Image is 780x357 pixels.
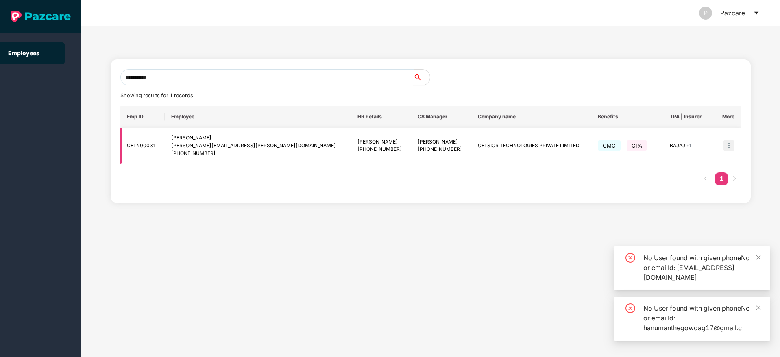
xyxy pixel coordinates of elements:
span: caret-down [753,10,760,16]
div: [PHONE_NUMBER] [171,150,344,157]
div: [PERSON_NAME][EMAIL_ADDRESS][PERSON_NAME][DOMAIN_NAME] [171,142,344,150]
li: Previous Page [699,172,712,185]
span: close-circle [625,253,635,263]
th: Benefits [591,106,663,128]
li: 1 [715,172,728,185]
span: search [413,74,430,81]
span: GPA [627,140,647,151]
span: BAJAJ [670,142,686,148]
div: [PHONE_NUMBER] [418,146,465,153]
span: left [703,176,708,181]
span: right [732,176,737,181]
th: CS Manager [411,106,471,128]
div: [PERSON_NAME] [171,134,344,142]
th: HR details [351,106,411,128]
th: TPA | Insurer [663,106,710,128]
th: Company name [471,106,592,128]
th: More [710,106,741,128]
div: [PERSON_NAME] [418,138,465,146]
button: search [413,69,430,85]
button: right [728,172,741,185]
span: close [756,255,761,260]
div: No User found with given phoneNo or emailId: [EMAIL_ADDRESS][DOMAIN_NAME] [643,253,760,282]
img: icon [723,140,734,151]
div: [PERSON_NAME] [357,138,405,146]
th: Employee [165,106,351,128]
a: 1 [715,172,728,185]
th: Emp ID [120,106,165,128]
li: Next Page [728,172,741,185]
span: GMC [598,140,621,151]
span: + 1 [686,143,691,148]
span: P [704,7,708,20]
button: left [699,172,712,185]
span: close [756,305,761,311]
td: CELN00031 [120,128,165,164]
a: Employees [8,50,39,57]
div: [PHONE_NUMBER] [357,146,405,153]
span: Showing results for 1 records. [120,92,194,98]
div: No User found with given phoneNo or emailId: hanumanthegowdag17@gmail.c [643,303,760,333]
span: close-circle [625,303,635,313]
td: CELSIOR TECHNOLOGIES PRIVATE LIMITED [471,128,592,164]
